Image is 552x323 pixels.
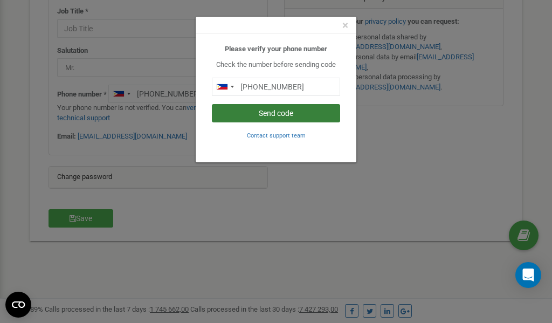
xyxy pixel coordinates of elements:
button: Close [342,20,348,31]
button: Open CMP widget [5,292,31,318]
b: Please verify your phone number [225,45,327,53]
button: Send code [212,104,340,122]
p: Check the number before sending code [212,60,340,70]
a: Contact support team [247,131,306,139]
div: Open Intercom Messenger [515,262,541,288]
span: × [342,19,348,32]
small: Contact support team [247,132,306,139]
div: Telephone country code [212,78,237,95]
input: 0905 123 4567 [212,78,340,96]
